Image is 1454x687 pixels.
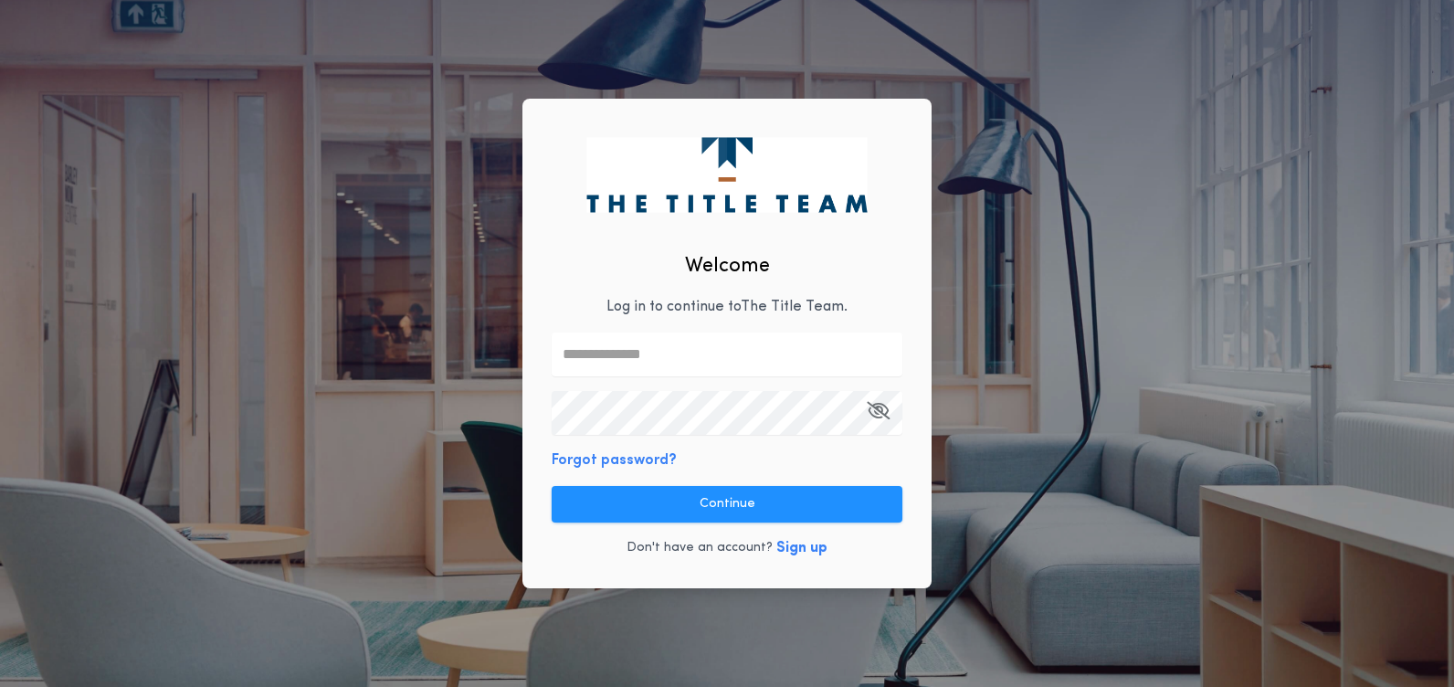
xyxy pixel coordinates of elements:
p: Log in to continue to The Title Team . [606,296,848,318]
button: Forgot password? [552,449,677,471]
p: Don't have an account? [627,539,773,557]
button: Continue [552,486,902,523]
h2: Welcome [685,251,770,281]
img: logo [586,137,867,212]
button: Sign up [776,537,827,559]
